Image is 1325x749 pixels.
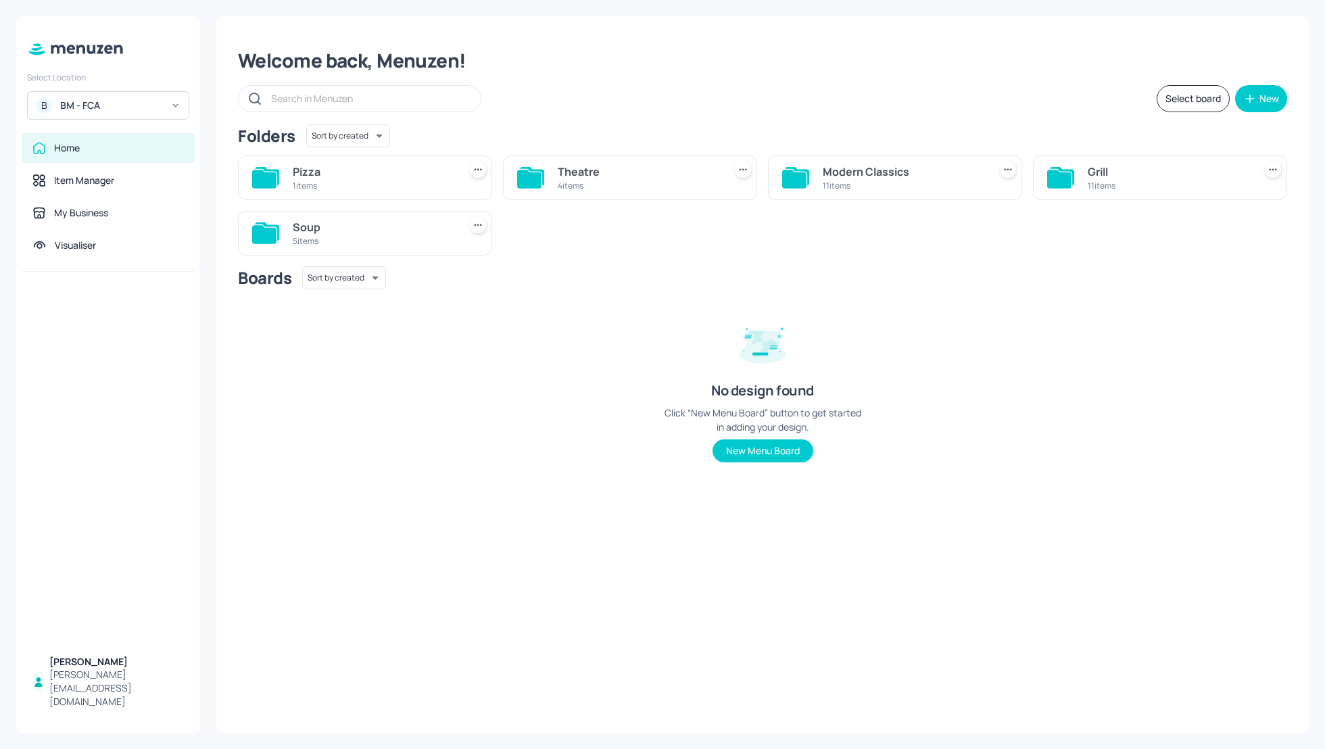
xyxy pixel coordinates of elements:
[60,99,162,112] div: BM - FCA
[558,164,719,180] div: Theatre
[27,72,189,83] div: Select Location
[1235,85,1287,112] button: New
[36,97,52,114] div: B
[661,406,864,434] div: Click “New Menu Board” button to get started in adding your design.
[1088,164,1249,180] div: Grill
[711,381,814,400] div: No design found
[713,439,813,462] button: New Menu Board
[823,164,984,180] div: Modern Classics
[306,122,390,149] div: Sort by created
[1259,94,1279,103] div: New
[49,668,184,708] div: [PERSON_NAME][EMAIL_ADDRESS][DOMAIN_NAME]
[293,180,454,191] div: 1 items
[302,264,386,291] div: Sort by created
[54,206,108,220] div: My Business
[55,239,96,252] div: Visualiser
[823,180,984,191] div: 11 items
[1088,180,1249,191] div: 11 items
[54,141,80,155] div: Home
[54,174,114,187] div: Item Manager
[729,308,796,376] img: design-empty
[293,164,454,180] div: Pizza
[558,180,719,191] div: 4 items
[238,49,1287,73] div: Welcome back, Menuzen!
[238,267,291,289] div: Boards
[293,235,454,247] div: 5 items
[1157,85,1230,112] button: Select board
[271,89,467,108] input: Search in Menuzen
[293,219,454,235] div: Soup
[49,655,184,669] div: [PERSON_NAME]
[238,125,295,147] div: Folders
